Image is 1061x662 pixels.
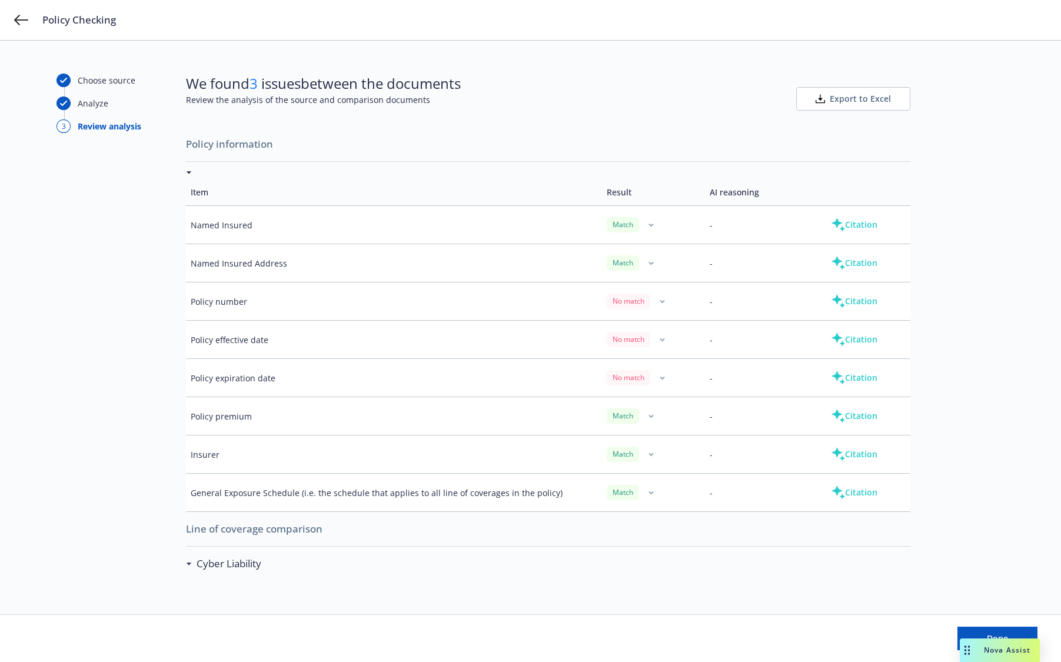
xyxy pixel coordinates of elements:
div: Match [607,447,639,461]
td: - [705,397,808,435]
span: Export to Excel [830,93,891,105]
td: Item [186,179,602,206]
button: Citation [812,366,896,390]
div: Match [607,485,639,500]
button: Citation [812,328,896,351]
span: 3 [250,74,258,93]
span: Review the analysis of the source and comparison documents [186,94,461,106]
span: Policy information [186,132,910,157]
button: Done [957,627,1037,650]
td: AI reasoning [705,179,808,206]
span: Nova Assist [984,645,1030,655]
div: No match [607,332,650,347]
td: Insurer [186,435,602,474]
div: Match [607,217,639,232]
td: Named Insured Address [186,244,602,282]
button: Citation [812,443,896,466]
div: Choose source [78,74,135,87]
div: Drag to move [960,638,974,662]
span: Policy Checking [42,13,116,27]
td: Policy effective date [186,321,602,359]
td: Policy number [186,282,602,321]
td: - [705,206,808,244]
td: General Exposure Schedule (i.e. the schedule that applies to all line of coverages in the policy) [186,474,602,512]
td: Policy expiration date [186,359,602,397]
h3: Cyber Liability [197,556,261,571]
div: Match [607,408,639,423]
span: Done [987,633,1008,644]
div: Match [607,255,639,270]
td: - [705,359,808,397]
button: Export to Excel [796,87,910,111]
div: Review analysis [78,120,141,132]
span: We found issues between the documents [186,74,461,94]
td: Named Insured [186,206,602,244]
td: Result [602,179,705,206]
td: - [705,474,808,512]
div: Analyze [78,97,108,109]
button: Citation [812,290,896,313]
div: No match [607,294,650,308]
button: Citation [812,404,896,428]
td: - [705,321,808,359]
div: 3 [56,119,71,133]
td: - [705,244,808,282]
button: Citation [812,213,896,237]
span: Line of coverage comparison [186,517,910,541]
td: - [705,435,808,474]
div: Cyber Liability [186,556,261,571]
button: Citation [812,481,896,504]
button: Citation [812,251,896,275]
td: Policy premium [186,397,602,435]
div: No match [607,370,650,385]
td: - [705,282,808,321]
button: Nova Assist [960,638,1040,662]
